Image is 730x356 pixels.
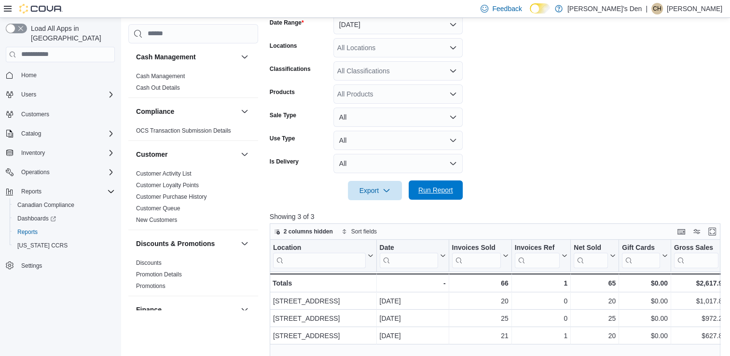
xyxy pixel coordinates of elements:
[2,165,119,179] button: Operations
[21,262,42,270] span: Settings
[574,243,608,268] div: Net Sold
[674,295,726,307] div: $1,017.87
[27,24,115,43] span: Load All Apps in [GEOGRAPHIC_DATA]
[136,107,174,116] h3: Compliance
[333,108,463,127] button: All
[14,213,60,224] a: Dashboards
[351,228,377,235] span: Sort fields
[136,283,165,289] a: Promotions
[452,313,508,324] div: 25
[136,260,162,266] a: Discounts
[136,127,231,135] span: OCS Transaction Submission Details
[675,226,687,237] button: Keyboard shortcuts
[452,277,508,289] div: 66
[17,260,46,272] a: Settings
[284,228,333,235] span: 2 columns hidden
[622,243,660,268] div: Gift Card Sales
[239,304,250,315] button: Finance
[136,84,180,92] span: Cash Out Details
[354,181,396,200] span: Export
[622,295,668,307] div: $0.00
[348,181,402,200] button: Export
[379,243,445,268] button: Date
[452,243,508,268] button: Invoices Sold
[239,51,250,63] button: Cash Management
[136,193,207,200] a: Customer Purchase History
[6,64,115,298] nav: Complex example
[239,238,250,249] button: Discounts & Promotions
[567,3,642,14] p: [PERSON_NAME]'s Den
[449,90,457,98] button: Open list of options
[10,212,119,225] a: Dashboards
[136,282,165,290] span: Promotions
[379,330,445,342] div: [DATE]
[14,199,115,211] span: Canadian Compliance
[622,330,668,342] div: $0.00
[418,185,453,195] span: Run Report
[379,277,445,289] div: -
[2,68,119,82] button: Home
[136,72,185,80] span: Cash Management
[2,185,119,198] button: Reports
[379,295,445,307] div: [DATE]
[270,88,295,96] label: Products
[492,4,522,14] span: Feedback
[10,239,119,252] button: [US_STATE] CCRS
[270,42,297,50] label: Locations
[14,226,41,238] a: Reports
[17,166,115,178] span: Operations
[273,243,373,268] button: Location
[14,213,115,224] span: Dashboards
[452,295,508,307] div: 20
[452,243,500,252] div: Invoices Sold
[17,186,45,197] button: Reports
[574,243,616,268] button: Net Sold
[674,330,726,342] div: $627.89
[17,166,54,178] button: Operations
[653,3,661,14] span: CH
[136,239,215,248] h3: Discounts & Promotions
[136,205,180,212] span: Customer Queue
[622,243,660,252] div: Gift Cards
[239,106,250,117] button: Compliance
[136,271,182,278] span: Promotion Details
[270,158,299,165] label: Is Delivery
[270,135,295,142] label: Use Type
[136,52,196,62] h3: Cash Management
[17,108,115,120] span: Customers
[270,19,304,27] label: Date Range
[21,149,45,157] span: Inventory
[17,259,115,271] span: Settings
[691,226,702,237] button: Display options
[515,243,560,252] div: Invoices Ref
[17,128,45,139] button: Catalog
[2,127,119,140] button: Catalog
[333,131,463,150] button: All
[17,201,74,209] span: Canadian Compliance
[21,110,49,118] span: Customers
[10,198,119,212] button: Canadian Compliance
[515,330,567,342] div: 1
[338,226,381,237] button: Sort fields
[674,243,718,268] div: Gross Sales
[136,150,167,159] h3: Customer
[706,226,718,237] button: Enter fullscreen
[273,313,373,324] div: [STREET_ADDRESS]
[136,271,182,278] a: Promotion Details
[515,295,567,307] div: 0
[333,154,463,173] button: All
[273,330,373,342] div: [STREET_ADDRESS]
[2,107,119,121] button: Customers
[651,3,663,14] div: Christina Hayes
[136,216,177,224] span: New Customers
[136,73,185,80] a: Cash Management
[128,70,258,97] div: Cash Management
[14,226,115,238] span: Reports
[273,243,366,252] div: Location
[17,228,38,236] span: Reports
[21,71,37,79] span: Home
[574,330,616,342] div: 20
[136,84,180,91] a: Cash Out Details
[17,89,40,100] button: Users
[128,125,258,140] div: Compliance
